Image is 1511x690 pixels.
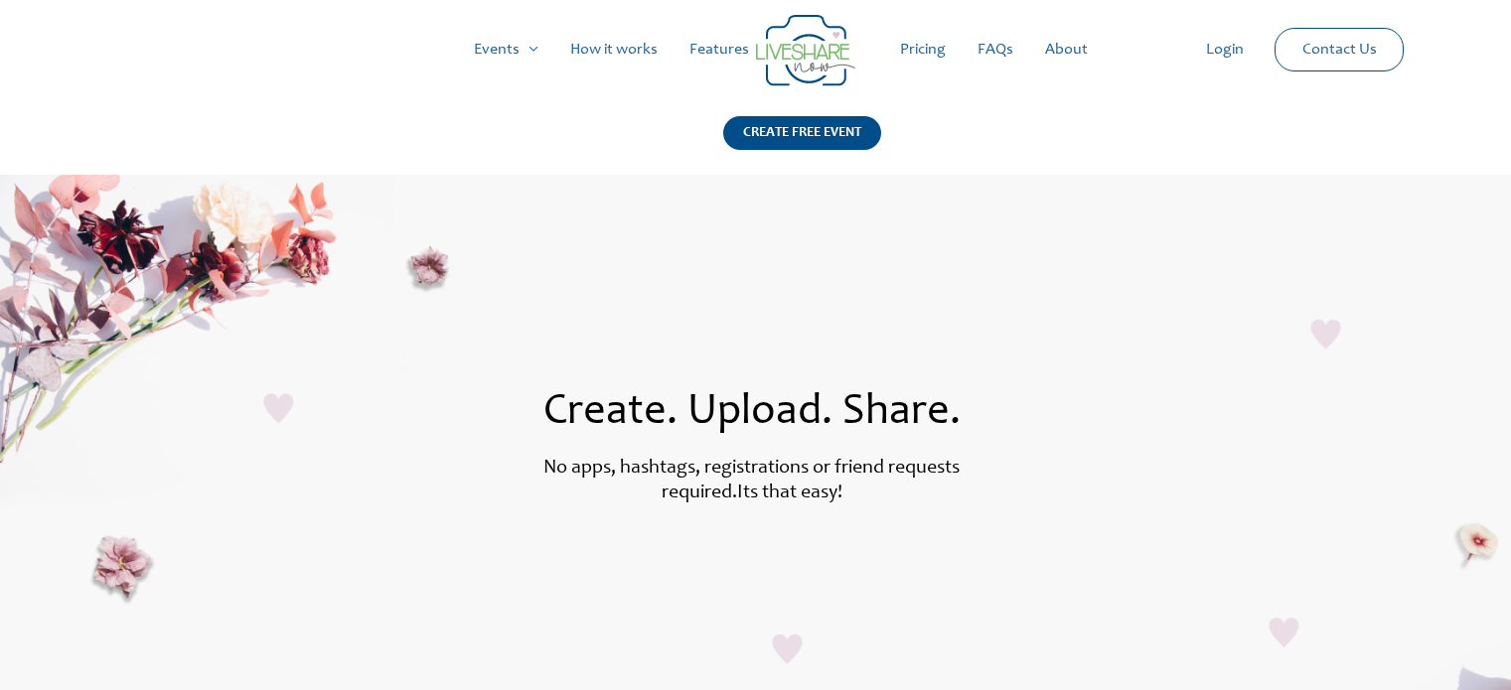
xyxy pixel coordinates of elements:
[35,18,1476,81] nav: Site Navigation
[1029,18,1104,81] a: About
[723,116,881,175] a: CREATE FREE EVENT
[554,18,674,81] a: How it works
[1190,18,1260,81] a: Login
[884,18,962,81] a: Pricing
[543,391,961,435] span: Create. Upload. Share.
[674,18,765,81] a: Features
[737,483,842,503] label: Its that easy!
[756,15,855,86] img: Group 14 | Live Photo Slideshow for Events | Create Free Events Album for Any Occasion
[543,459,960,503] label: No apps, hashtags, registrations or friend requests required.
[962,18,1029,81] a: FAQs
[1286,29,1393,70] a: Contact Us
[458,18,554,81] a: Events
[723,116,881,150] div: CREATE FREE EVENT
